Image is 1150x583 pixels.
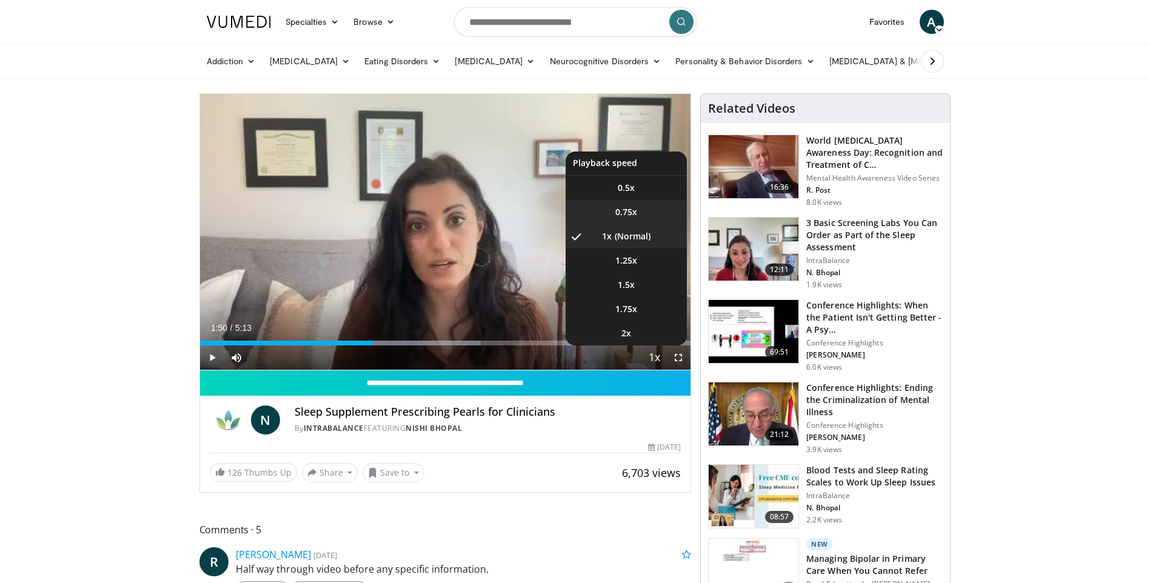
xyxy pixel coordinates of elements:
video-js: Video Player [200,94,691,370]
a: A [920,10,944,34]
h3: Conference Highlights: Ending the Criminalization of Mental Illness [806,382,943,418]
p: IntraBalance [806,256,943,265]
a: Eating Disorders [357,49,447,73]
span: 0.75x [615,206,637,218]
p: Mental Health Awareness Video Series [806,173,943,183]
a: 08:57 Blood Tests and Sleep Rating Scales to Work Up Sleep Issues IntraBalance N. Bhopal 2.2K views [708,464,943,528]
p: R. Post [806,185,943,195]
button: Share [302,463,358,482]
span: 2x [621,327,631,339]
span: 1.5x [618,279,635,291]
span: 126 [227,467,242,478]
a: Favorites [862,10,912,34]
h3: World [MEDICAL_DATA] Awareness Day: Recognition and Treatment of C… [806,135,943,171]
div: [DATE] [648,442,681,453]
span: 21:12 [765,428,794,441]
a: 126 Thumbs Up [210,463,297,482]
img: 4362ec9e-0993-4580-bfd4-8e18d57e1d49.150x105_q85_crop-smart_upscale.jpg [709,300,798,363]
h4: Related Videos [708,101,795,116]
a: 69:51 Conference Highlights: When the Patient Isn't Getting Better - A Psy… Conference Highlights... [708,299,943,372]
h3: 3 Basic Screening Labs You Can Order as Part of the Sleep Assessment [806,217,943,253]
span: Comments 5 [199,522,692,538]
a: [MEDICAL_DATA] [262,49,357,73]
img: 1419e6f0-d69a-482b-b3ae-1573189bf46e.150x105_q85_crop-smart_upscale.jpg [709,382,798,445]
span: 12:11 [765,264,794,276]
a: Specialties [278,10,347,34]
span: 0.5x [618,182,635,194]
a: IntraBalance [304,423,364,433]
span: / [230,323,233,333]
a: Neurocognitive Disorders [543,49,669,73]
a: R [199,547,229,576]
a: [MEDICAL_DATA] & [MEDICAL_DATA] [822,49,995,73]
p: 6.0K views [806,362,842,372]
p: New [806,538,833,550]
a: Personality & Behavior Disorders [668,49,821,73]
p: IntraBalance [806,491,943,501]
img: 9fb304be-515e-4deb-846e-47615c91f0d6.150x105_q85_crop-smart_upscale.jpg [709,218,798,281]
a: Addiction [199,49,263,73]
span: 1.25x [615,255,637,267]
h3: Managing Bipolar in Primary Care When You Cannot Refer [806,553,943,577]
span: 1:50 [211,323,227,333]
a: Nishi Bhopal [406,423,462,433]
p: Conference Highlights [806,338,943,348]
p: 3.9K views [806,445,842,455]
p: 8.0K views [806,198,842,207]
h3: Conference Highlights: When the Patient Isn't Getting Better - A Psy… [806,299,943,336]
a: [PERSON_NAME] [236,548,311,561]
small: [DATE] [313,550,337,561]
a: N [251,405,280,435]
button: Play [200,345,224,370]
button: Playback Rate [642,345,666,370]
img: dad9b3bb-f8af-4dab-abc0-c3e0a61b252e.150x105_q85_crop-smart_upscale.jpg [709,135,798,198]
a: 21:12 Conference Highlights: Ending the Criminalization of Mental Illness Conference Highlights [... [708,382,943,455]
span: 1x [602,230,612,242]
p: [PERSON_NAME] [806,433,943,442]
span: 5:13 [235,323,252,333]
img: 247ca3b2-fc43-4042-8c3d-b42db022ef6a.150x105_q85_crop-smart_upscale.jpg [709,465,798,528]
p: 1.9K views [806,280,842,290]
p: N. Bhopal [806,268,943,278]
span: 69:51 [765,346,794,358]
h3: Blood Tests and Sleep Rating Scales to Work Up Sleep Issues [806,464,943,488]
div: Progress Bar [200,341,691,345]
p: [PERSON_NAME] [806,350,943,360]
button: Mute [224,345,249,370]
div: By FEATURING [295,423,681,434]
input: Search topics, interventions [454,7,697,36]
span: 08:57 [765,511,794,523]
p: Half way through video before any specific information. [236,562,692,576]
span: 1.75x [615,303,637,315]
h4: Sleep Supplement Prescribing Pearls for Clinicians [295,405,681,419]
button: Fullscreen [666,345,690,370]
img: IntraBalance [210,405,246,435]
a: 12:11 3 Basic Screening Labs You Can Order as Part of the Sleep Assessment IntraBalance N. Bhopal... [708,217,943,290]
img: VuMedi Logo [207,16,271,28]
button: Save to [363,463,424,482]
p: Conference Highlights [806,421,943,430]
span: 16:36 [765,181,794,193]
p: 2.2K views [806,515,842,525]
a: [MEDICAL_DATA] [447,49,542,73]
a: 16:36 World [MEDICAL_DATA] Awareness Day: Recognition and Treatment of C… Mental Health Awareness... [708,135,943,207]
a: Browse [346,10,402,34]
p: N. Bhopal [806,503,943,513]
span: 6,703 views [622,465,681,480]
